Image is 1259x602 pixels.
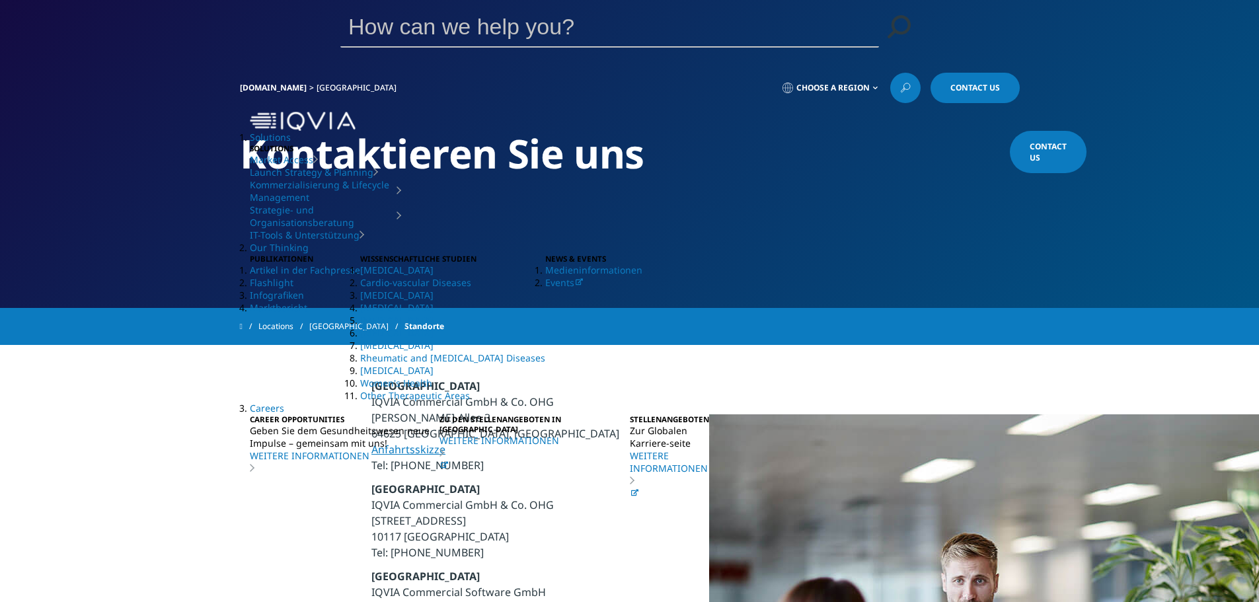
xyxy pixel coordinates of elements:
[545,264,642,276] a: Medieninformationen
[879,7,919,46] a: Suchen
[360,326,434,339] a: [MEDICAL_DATA]
[250,166,373,178] a: Launch Strategy & Planning
[360,314,434,326] a: [MEDICAL_DATA]
[250,276,293,289] a: Flashlight
[250,241,309,254] a: Our Thinking
[360,389,470,402] a: Other Therapeutic Areas
[250,143,402,153] h5: SOLUTIONS
[1010,131,1087,173] a: Contact Us
[250,264,360,276] a: Artikel in der Fachpresse
[240,82,307,93] a: [DOMAIN_NAME]
[545,276,583,289] a: Events
[545,254,642,264] h5: NEWS & EVENTS
[250,424,440,449] p: Geben Sie dem Gesundheitswesen neue Impulse – gemeinsam mit uns!
[439,414,630,434] h5: ZU DEN STELLENANGEBOTEN IN [GEOGRAPHIC_DATA]
[360,276,471,289] a: Cardio-vascular Diseases
[360,364,434,377] a: [MEDICAL_DATA]
[250,402,284,414] a: Careers
[360,339,434,352] a: [MEDICAL_DATA]
[360,264,434,276] a: [MEDICAL_DATA]
[931,73,1020,103] a: Contact Us
[250,153,313,166] a: Market Access
[250,301,307,314] a: Marktbericht
[317,83,402,93] div: [GEOGRAPHIC_DATA]
[950,84,1000,92] span: Contact Us
[250,414,440,424] h5: CAREER OPPORTUNITIES
[360,289,434,301] a: [MEDICAL_DATA]
[250,178,397,204] a: Kommerzialisierung & Lifecycle Management
[250,449,440,474] a: WEITERE INFORMATIONEN
[630,449,709,500] a: WEITERE INFORMATIONEN
[360,377,432,389] a: Women's Health
[340,7,841,46] input: Suchen
[250,254,360,264] h5: PUBLIKATIONEN
[360,301,434,314] a: [MEDICAL_DATA]
[250,204,397,229] a: Strategie- und Organisationsberatung
[439,434,630,472] a: WEITERE INFORMATIONEN
[796,83,870,93] span: Choose a Region
[250,131,291,143] a: Solutions
[250,229,360,241] a: IT-Tools & Unterstützung
[1030,141,1067,163] span: Contact Us
[630,424,709,449] p: Zur Globalen Karriere-seite
[630,414,709,424] h5: STELLENANGEBOTEN
[250,289,304,301] a: Infografiken
[888,15,911,38] svg: Search
[360,352,545,364] a: Rheumatic and [MEDICAL_DATA] Diseases
[360,254,545,264] h5: WISSENSCHAFTLICHE STUDIEN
